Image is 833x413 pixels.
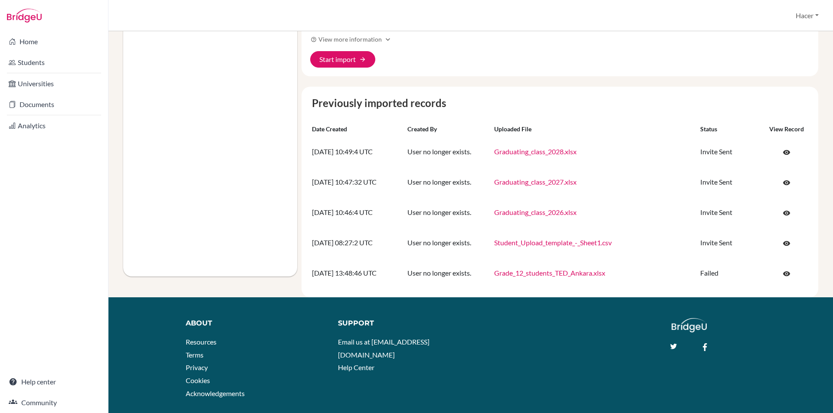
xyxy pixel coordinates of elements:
[783,240,790,247] span: visibility
[338,363,374,371] a: Help Center
[762,121,811,137] th: View record
[783,209,790,217] span: visibility
[783,179,790,187] span: visibility
[404,167,491,198] td: User no longer exists.
[774,144,800,160] a: Click to open the record on its current state
[186,389,245,397] a: Acknowledgements
[2,33,106,50] a: Home
[774,174,800,191] a: Click to open the record on its current state
[186,351,203,359] a: Terms
[338,338,430,359] a: Email us at [EMAIL_ADDRESS][DOMAIN_NAME]
[697,121,762,137] th: Status
[494,147,577,156] a: Graduating_class_2028.xlsx
[491,121,697,137] th: Uploaded file
[308,228,404,258] td: [DATE] 08:27:2 UTC
[494,208,577,216] a: Graduating_class_2026.xlsx
[2,75,106,92] a: Universities
[404,121,491,137] th: Created by
[494,269,605,277] a: Grade_12_students_TED_Ankara.xlsx
[2,117,106,134] a: Analytics
[384,35,392,44] i: Expand more
[186,376,210,384] a: Cookies
[308,198,404,228] td: [DATE] 10:46:4 UTC
[672,318,707,332] img: logo_white@2x-f4f0deed5e89b7ecb1c2cc34c3e3d731f90f0f143d5ea2071677605dd97b5244.png
[2,96,106,113] a: Documents
[311,36,317,42] i: help_outline
[338,318,461,328] div: Support
[359,56,366,63] span: arrow_forward
[310,34,393,44] button: View more informationExpand more
[774,205,800,221] a: Click to open the record on its current state
[308,95,812,111] caption: Previously imported records
[783,149,790,156] span: visibility
[318,35,382,44] span: View more information
[186,318,318,328] div: About
[774,265,800,282] a: Click to open the record on its current state
[404,198,491,228] td: User no longer exists.
[308,167,404,198] td: [DATE] 10:47:32 UTC
[308,121,404,137] th: Date created
[2,373,106,390] a: Help center
[404,137,491,167] td: User no longer exists.
[308,258,404,289] td: [DATE] 13:48:46 UTC
[783,270,790,278] span: visibility
[404,258,491,289] td: User no longer exists.
[697,258,762,289] td: Failed
[186,338,216,346] a: Resources
[792,7,823,24] button: Hacer
[308,137,404,167] td: [DATE] 10:49:4 UTC
[697,228,762,258] td: Invite Sent
[404,228,491,258] td: User no longer exists.
[774,235,800,251] a: Click to open the record on its current state
[7,9,42,23] img: Bridge-U
[697,167,762,198] td: Invite Sent
[310,51,375,68] button: Start import
[494,238,612,247] a: Student_Upload_template_-_Sheet1.csv
[697,137,762,167] td: Invite Sent
[2,54,106,71] a: Students
[2,394,106,411] a: Community
[494,178,577,186] a: Graduating_class_2027.xlsx
[697,198,762,228] td: Invite Sent
[186,363,208,371] a: Privacy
